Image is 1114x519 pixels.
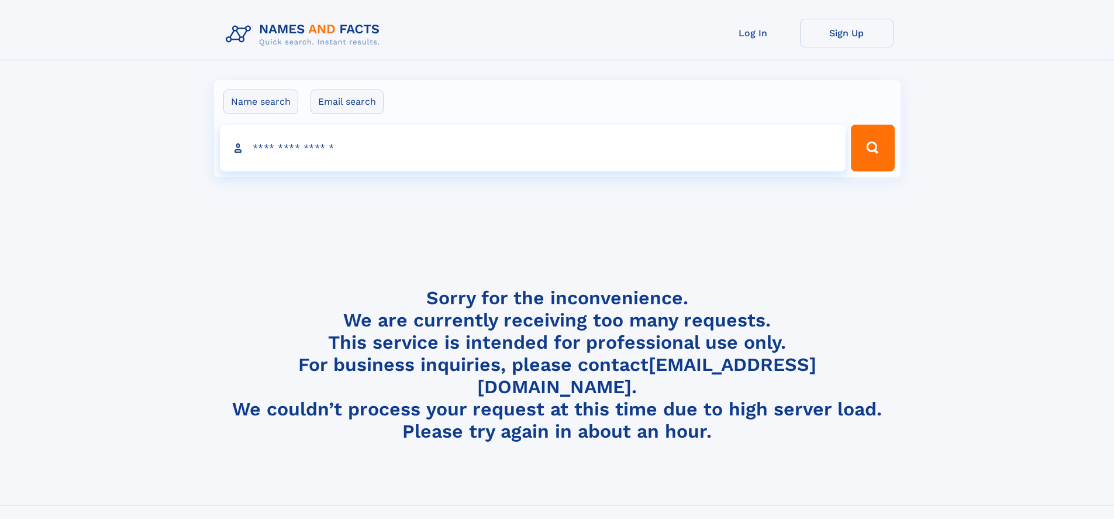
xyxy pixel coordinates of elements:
[221,287,894,443] h4: Sorry for the inconvenience. We are currently receiving too many requests. This service is intend...
[851,125,894,171] button: Search Button
[221,19,389,50] img: Logo Names and Facts
[706,19,800,47] a: Log In
[311,90,384,114] label: Email search
[220,125,846,171] input: search input
[477,353,816,398] a: [EMAIL_ADDRESS][DOMAIN_NAME]
[223,90,298,114] label: Name search
[800,19,894,47] a: Sign Up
